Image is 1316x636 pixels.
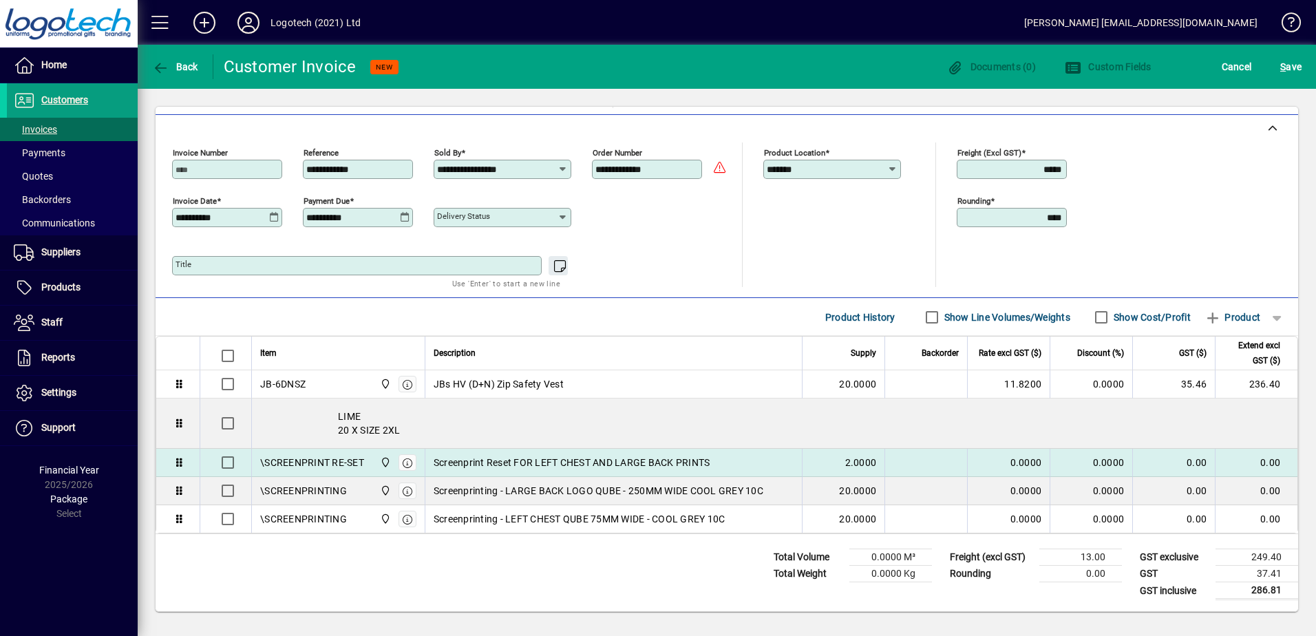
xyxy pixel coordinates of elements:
span: S [1280,61,1286,72]
div: 11.8200 [976,377,1041,391]
td: 0.00 [1132,477,1215,505]
a: Quotes [7,165,138,188]
span: Custom Fields [1065,61,1151,72]
mat-label: Invoice number [173,148,228,158]
td: 35.46 [1132,370,1215,399]
span: Screenprinting - LEFT CHEST QUBE 75MM WIDE - COOL GREY 10C [434,512,725,526]
a: Invoices [7,118,138,141]
span: 20.0000 [839,512,876,526]
span: NEW [376,63,393,72]
td: 37.41 [1216,566,1298,582]
span: Payments [14,147,65,158]
td: 0.00 [1215,477,1297,505]
td: 0.0000 M³ [849,549,932,566]
td: GST inclusive [1133,582,1216,600]
span: Screenprinting - LARGE BACK LOGO QUBE - 250MM WIDE COOL GREY 10C [434,484,763,498]
span: Supply [851,346,876,361]
span: Products [41,282,81,293]
a: Reports [7,341,138,375]
a: Support [7,411,138,445]
span: Invoices [14,124,57,135]
td: 236.40 [1215,370,1297,399]
div: \SCREENPRINTING [260,484,347,498]
button: Add [182,10,226,35]
span: Item [260,346,277,361]
td: Rounding [943,566,1039,582]
td: 0.00 [1215,449,1297,477]
span: Screenprint Reset FOR LEFT CHEST AND LARGE BACK PRINTS [434,456,710,469]
td: GST [1133,566,1216,582]
span: Suppliers [41,246,81,257]
span: 20.0000 [839,377,876,391]
div: \SCREENPRINTING [260,512,347,526]
button: Back [149,54,202,79]
button: Save [1277,54,1305,79]
span: 2.0000 [845,456,877,469]
span: Cancel [1222,56,1252,78]
td: 0.0000 [1050,505,1132,533]
span: Documents (0) [946,61,1036,72]
td: Total Weight [767,566,849,582]
span: Package [50,494,87,505]
span: JBs HV (D+N) Zip Safety Vest [434,377,564,391]
td: 0.00 [1132,505,1215,533]
span: Discount (%) [1077,346,1124,361]
span: Central [376,455,392,470]
a: Home [7,48,138,83]
div: [PERSON_NAME] [EMAIL_ADDRESS][DOMAIN_NAME] [1024,12,1257,34]
span: Rate excl GST ($) [979,346,1041,361]
span: Staff [41,317,63,328]
span: Customers [41,94,88,105]
mat-label: Title [176,259,191,269]
div: Customer Invoice [224,56,357,78]
mat-label: Sold by [434,148,461,158]
td: 0.0000 Kg [849,566,932,582]
mat-label: Payment due [304,196,350,206]
div: 0.0000 [976,512,1041,526]
span: Financial Year [39,465,99,476]
span: Central [376,377,392,392]
mat-label: Reference [304,148,339,158]
span: 20.0000 [839,484,876,498]
label: Show Cost/Profit [1111,310,1191,324]
span: Home [41,59,67,70]
a: Backorders [7,188,138,211]
button: Custom Fields [1061,54,1155,79]
mat-label: Invoice date [173,196,217,206]
mat-label: Delivery status [437,211,490,221]
mat-hint: Use 'Enter' to start a new line [452,275,560,291]
span: Central [376,511,392,527]
span: Settings [41,387,76,398]
td: Freight (excl GST) [943,549,1039,566]
td: 13.00 [1039,549,1122,566]
td: 0.00 [1215,505,1297,533]
td: 0.0000 [1050,370,1132,399]
mat-label: Order number [593,148,642,158]
a: Staff [7,306,138,340]
a: Products [7,271,138,305]
a: Communications [7,211,138,235]
div: \SCREENPRINT RE-SET [260,456,364,469]
span: GST ($) [1179,346,1207,361]
app-page-header-button: Back [138,54,213,79]
span: Extend excl GST ($) [1224,338,1280,368]
a: Suppliers [7,235,138,270]
span: ave [1280,56,1302,78]
button: Cancel [1218,54,1255,79]
td: Total Volume [767,549,849,566]
td: 0.0000 [1050,449,1132,477]
span: Product History [825,306,895,328]
button: Product [1198,305,1267,330]
span: Backorders [14,194,71,205]
a: Payments [7,141,138,165]
span: Support [41,422,76,433]
td: 0.00 [1132,449,1215,477]
div: 0.0000 [976,484,1041,498]
span: Back [152,61,198,72]
div: JB-6DNSZ [260,377,306,391]
a: Knowledge Base [1271,3,1299,47]
td: 0.0000 [1050,477,1132,505]
span: Description [434,346,476,361]
span: Reports [41,352,75,363]
div: 0.0000 [976,456,1041,469]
